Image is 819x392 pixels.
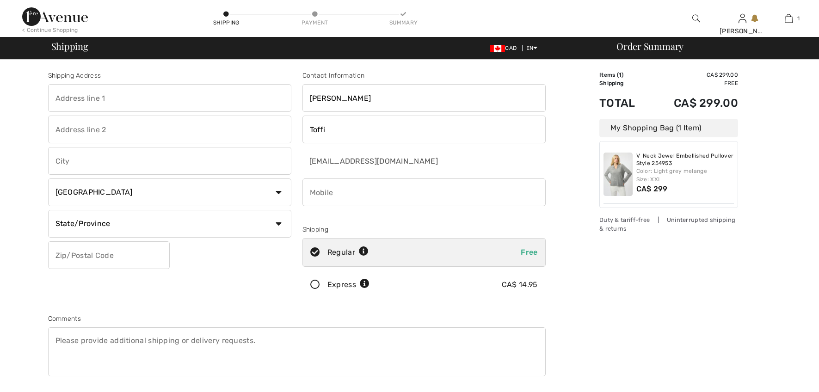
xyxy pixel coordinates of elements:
div: Order Summary [605,42,813,51]
span: CA$ 299 [636,184,668,193]
div: Summary [389,18,417,27]
div: CA$ 14.95 [502,279,538,290]
div: Color: Light grey melange Size: XXL [636,167,734,184]
div: Comments [48,314,546,324]
img: search the website [692,13,700,24]
td: Free [649,79,738,87]
input: E-mail [302,147,485,175]
div: Shipping [302,225,546,234]
div: Contact Information [302,71,546,80]
div: < Continue Shopping [22,26,78,34]
input: Mobile [302,178,546,206]
img: Canadian Dollar [490,45,505,52]
div: My Shopping Bag (1 Item) [599,119,738,137]
input: First name [302,84,546,112]
span: Free [521,248,537,257]
td: Shipping [599,79,649,87]
div: Shipping Address [48,71,291,80]
img: V-Neck Jewel Embellished Pullover Style 254953 [603,153,633,196]
td: CA$ 299.00 [649,87,738,119]
span: CAD [490,45,520,51]
span: 1 [619,72,622,78]
div: [PERSON_NAME] [720,26,765,36]
td: CA$ 299.00 [649,71,738,79]
div: Payment [301,18,329,27]
input: Address line 2 [48,116,291,143]
td: Items ( ) [599,71,649,79]
img: 1ère Avenue [22,7,88,26]
a: 1 [766,13,811,24]
span: EN [526,45,538,51]
a: V-Neck Jewel Embellished Pullover Style 254953 [636,153,734,167]
div: Regular [327,247,369,258]
a: Sign In [739,14,746,23]
td: Total [599,87,649,119]
span: 1 [797,14,800,23]
div: Express [327,279,369,290]
img: My Info [739,13,746,24]
div: Duty & tariff-free | Uninterrupted shipping & returns [599,215,738,233]
input: Address line 1 [48,84,291,112]
div: Shipping [212,18,240,27]
input: City [48,147,291,175]
input: Zip/Postal Code [48,241,170,269]
span: Shipping [51,42,88,51]
input: Last name [302,116,546,143]
img: My Bag [785,13,793,24]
